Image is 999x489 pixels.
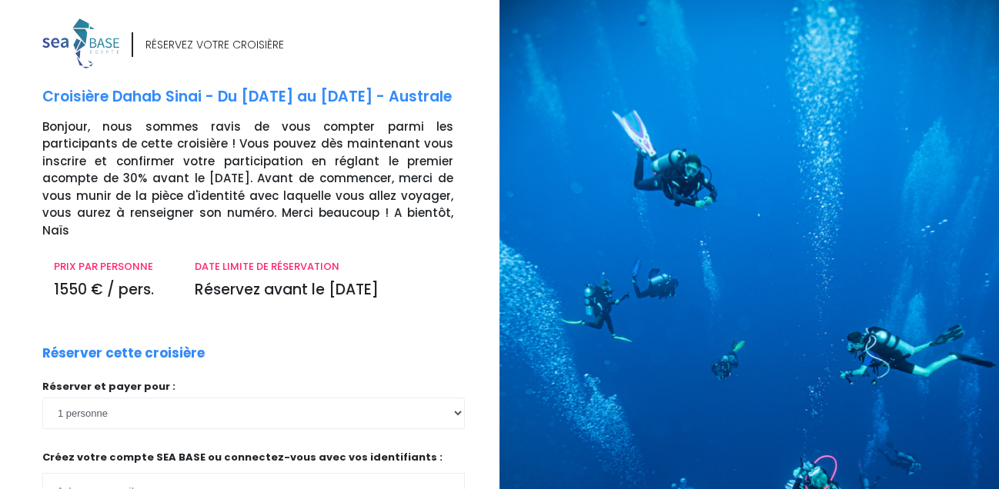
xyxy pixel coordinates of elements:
p: Bonjour, nous sommes ravis de vous compter parmi les participants de cette croisière ! Vous pouve... [42,118,488,240]
img: logo_color1.png [42,18,119,68]
div: RÉSERVEZ VOTRE CROISIÈRE [145,37,284,53]
p: Réserver cette croisière [42,344,205,364]
p: DATE LIMITE DE RÉSERVATION [195,259,453,274]
p: 1550 € / pers. [54,279,172,301]
p: Réserver et payer pour : [42,379,465,394]
p: Croisière Dahab Sinai - Du [DATE] au [DATE] - Australe [42,86,488,108]
p: PRIX PAR PERSONNE [54,259,172,274]
p: Réservez avant le [DATE] [195,279,453,301]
